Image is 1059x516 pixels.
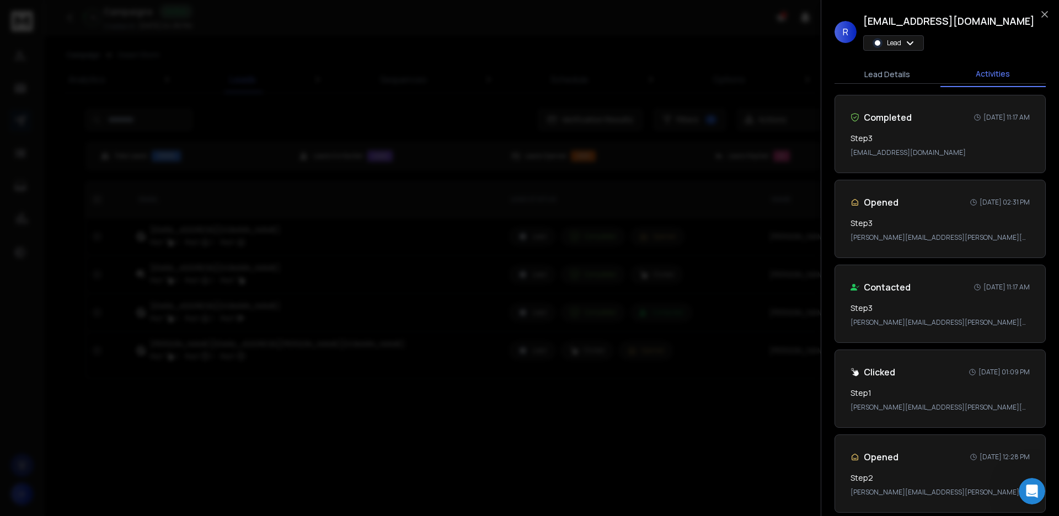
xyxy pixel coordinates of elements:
div: Clicked [851,365,895,379]
div: Contacted [851,281,911,294]
button: Collapse window [331,4,352,25]
p: [DATE] 02:31 PM [980,198,1030,207]
span: R [835,21,857,43]
p: [DATE] 01:09 PM [978,368,1030,377]
h3: Step 3 [851,218,873,229]
button: Lead Details [835,62,940,87]
p: [PERSON_NAME][EMAIL_ADDRESS][PERSON_NAME][DOMAIN_NAME] [851,318,1030,327]
p: [EMAIL_ADDRESS][DOMAIN_NAME] [851,148,1030,157]
iframe: Intercom live chat [1019,478,1045,504]
div: Opened [851,450,898,464]
p: [DATE] 11:17 AM [983,113,1030,122]
button: Activities [940,62,1046,87]
h3: Step 1 [851,388,871,399]
div: Completed [851,111,912,124]
p: [DATE] 11:17 AM [983,283,1030,292]
div: Opened [851,196,898,209]
button: go back [7,4,28,25]
p: Lead [887,39,901,47]
div: Close [352,4,372,24]
p: [DATE] 12:28 PM [980,453,1030,461]
p: [PERSON_NAME][EMAIL_ADDRESS][PERSON_NAME][DOMAIN_NAME] [851,488,1030,497]
h3: Step 3 [851,133,873,144]
p: [PERSON_NAME][EMAIL_ADDRESS][PERSON_NAME][DOMAIN_NAME] [851,233,1030,242]
p: [PERSON_NAME][EMAIL_ADDRESS][PERSON_NAME][DOMAIN_NAME] [851,403,1030,412]
h1: [EMAIL_ADDRESS][DOMAIN_NAME] [863,13,1035,29]
h3: Step 3 [851,303,873,314]
h3: Step 2 [851,472,873,483]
